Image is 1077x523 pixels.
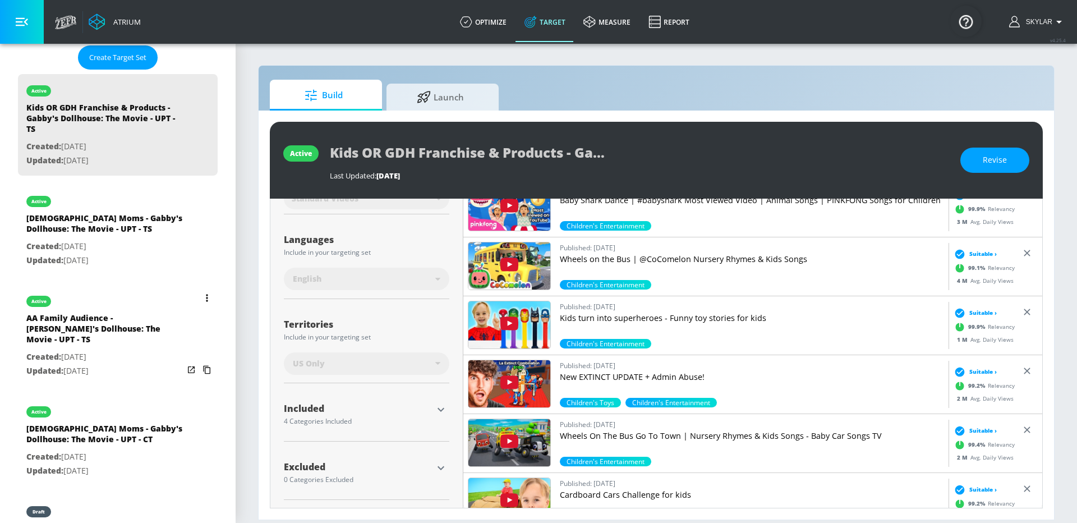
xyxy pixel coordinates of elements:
[574,2,639,42] a: measure
[293,358,325,369] span: US Only
[560,478,944,489] p: Published: [DATE]
[451,2,516,42] a: optimize
[957,218,970,226] span: 3 M
[968,382,988,390] span: 99.2 %
[560,339,651,348] div: 99.9%
[968,441,988,449] span: 99.4 %
[560,360,944,398] a: Published: [DATE]New EXTINCT UPDATE + Admin Abuse!
[560,280,651,290] span: Children's Entertainment
[951,249,997,260] div: Suitable ›
[560,489,944,501] p: Cardboard Cars Challenge for kids
[560,313,944,324] p: Kids turn into superheroes - Funny toy stories for kids
[26,365,63,376] span: Updated:
[18,285,218,386] div: activeAA Family Audience - [PERSON_NAME]'s Dollhouse: The Movie - UPT - TSCreated:[DATE]Updated:[...
[969,485,997,494] span: Suitable ›
[31,299,47,304] div: active
[969,426,997,435] span: Suitable ›
[560,371,944,383] p: New EXTINCT UPDATE + Admin Abuse!
[26,423,183,450] div: [DEMOGRAPHIC_DATA] Moms - Gabby's Dollhouse: The Movie - UPT - CT
[560,242,944,254] p: Published: [DATE]
[26,102,183,140] div: Kids OR GDH Franchise & Products - Gabby's Dollhouse: The Movie - UPT - TS
[560,242,944,280] a: Published: [DATE]Wheels on the Bus | @CoComelon Nursery Rhymes & Kids Songs
[26,451,61,462] span: Created:
[951,378,1015,394] div: Relevancy
[560,301,944,313] p: Published: [DATE]
[284,249,449,256] div: Include in your targeting set
[26,450,183,464] p: [DATE]
[26,241,61,251] span: Created:
[284,320,449,329] div: Territories
[625,398,717,407] span: Children's Entertainment
[89,13,141,30] a: Atrium
[560,430,944,442] p: Wheels On The Bus Go To Town | Nursery Rhymes & Kids Songs - Baby Car Songs TV
[560,419,944,430] p: Published: [DATE]
[376,171,400,181] span: [DATE]
[31,88,47,94] div: active
[560,183,944,221] a: Baby Shark Dance | #babyshark Most Viewed Video | Animal Songs | PINKFONG Songs for Children
[968,499,988,508] span: 99.2 %
[516,2,574,42] a: Target
[284,462,432,471] div: Excluded
[560,254,944,265] p: Wheels on the Bus | @CoComelon Nursery Rhymes & Kids Songs
[951,319,1015,336] div: Relevancy
[26,313,183,350] div: AA Family Audience - [PERSON_NAME]'s Dollhouse: The Movie - UPT - TS
[26,154,183,168] p: [DATE]
[26,351,61,362] span: Created:
[26,350,183,364] p: [DATE]
[26,364,183,378] p: [DATE]
[1050,37,1066,43] span: v 4.25.4
[639,2,698,42] a: Report
[560,339,651,348] span: Children's Entertainment
[293,273,321,285] span: English
[951,453,1014,462] div: Avg. Daily Views
[31,199,47,204] div: active
[398,84,483,111] span: Launch
[109,17,141,27] div: Atrium
[26,254,183,268] p: [DATE]
[290,149,312,158] div: active
[284,404,432,413] div: Included
[951,308,997,319] div: Suitable ›
[957,394,970,402] span: 2 M
[284,418,432,425] div: 4 Categories Included
[18,74,218,176] div: activeKids OR GDH Franchise & Products - Gabby's Dollhouse: The Movie - UPT - TSCreated:[DATE]Upd...
[968,264,988,272] span: 99.1 %
[960,148,1029,173] button: Revise
[560,457,651,466] div: 99.4%
[1009,15,1066,29] button: Skylar
[284,352,449,375] div: US Only
[957,336,970,343] span: 1 M
[468,419,550,466] img: 9uTBSRUIVLI
[560,301,944,339] a: Published: [DATE]Kids turn into superheroes - Funny toy stories for kids
[951,437,1015,453] div: Relevancy
[26,464,183,478] p: [DATE]
[183,362,199,378] button: Open in new window
[26,141,61,152] span: Created:
[951,496,1015,512] div: Relevancy
[969,309,997,317] span: Suitable ›
[26,255,63,265] span: Updated:
[951,201,1015,218] div: Relevancy
[560,398,621,407] div: 99.2%
[560,195,944,206] p: Baby Shark Dance | #babyshark Most Viewed Video | Animal Songs | PINKFONG Songs for Children
[18,185,218,276] div: active[DEMOGRAPHIC_DATA] Moms - Gabby's Dollhouse: The Movie - UPT - TSCreated:[DATE]Updated:[DATE]
[199,362,215,378] button: Copy Targeting Set Link
[468,360,550,407] img: cRsTJqCL-jY
[31,409,47,415] div: active
[468,242,550,290] img: e_04ZrNroTo
[560,398,621,407] span: Children's Toys
[968,205,988,213] span: 99.9 %
[78,45,158,70] button: Create Target Set
[468,183,550,231] img: XqZsoesa55w
[560,221,651,231] div: 99.9%
[560,478,944,516] a: Published: [DATE]Cardboard Cars Challenge for kids
[951,425,997,437] div: Suitable ›
[330,171,949,181] div: Last Updated:
[26,155,63,166] span: Updated:
[18,395,218,486] div: active[DEMOGRAPHIC_DATA] Moms - Gabby's Dollhouse: The Movie - UPT - CTCreated:[DATE]Updated:[DATE]
[560,360,944,371] p: Published: [DATE]
[969,368,997,376] span: Suitable ›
